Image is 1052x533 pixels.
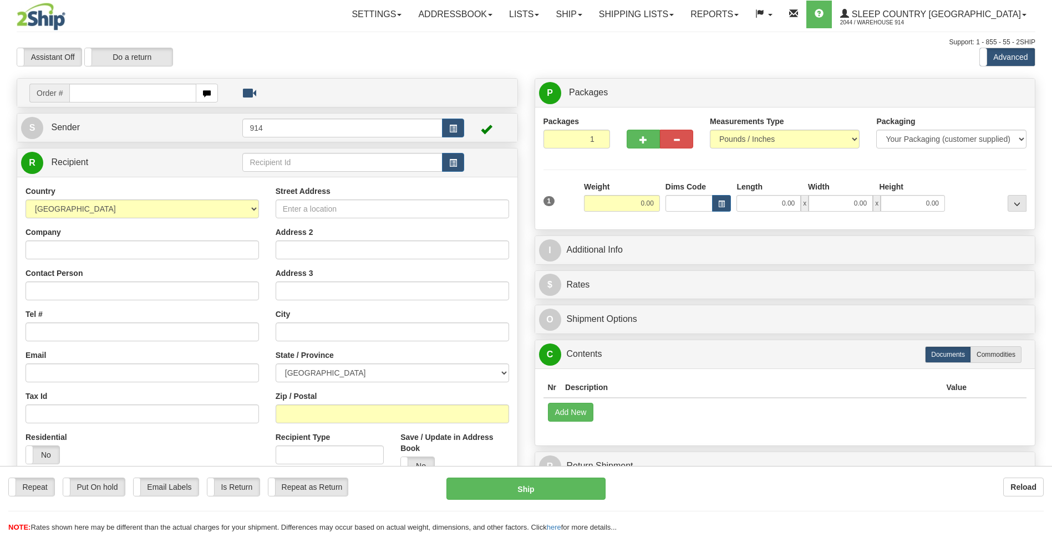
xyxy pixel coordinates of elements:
[276,432,331,443] label: Recipient Type
[29,84,69,102] span: Order #
[873,195,881,212] span: x
[539,344,561,366] span: C
[63,478,125,496] label: Put On hold
[539,239,1031,262] a: IAdditional Info
[17,3,65,30] img: logo2044.jpg
[591,1,682,28] a: Shipping lists
[9,478,54,496] label: Repeat
[879,181,903,192] label: Height
[276,309,290,320] label: City
[543,116,580,127] label: Packages
[849,9,1021,19] span: Sleep Country [GEOGRAPHIC_DATA]
[808,181,830,192] label: Width
[539,455,1031,478] a: RReturn Shipment
[942,377,971,398] th: Value
[207,478,260,496] label: Is Return
[539,239,561,262] span: I
[543,196,555,206] span: 1
[876,116,915,127] label: Packaging
[832,1,1035,28] a: Sleep Country [GEOGRAPHIC_DATA] 2044 / Warehouse 914
[1003,478,1044,496] button: Reload
[539,309,561,331] span: O
[1010,483,1036,491] b: Reload
[276,199,509,218] input: Enter a location
[543,377,561,398] th: Nr
[539,274,561,296] span: $
[242,119,442,137] input: Sender Id
[242,153,442,172] input: Recipient Id
[26,268,83,279] label: Contact Person
[343,1,410,28] a: Settings
[539,82,561,104] span: P
[401,457,434,475] label: No
[51,157,88,167] span: Recipient
[1026,210,1051,323] iframe: chat widget
[584,181,609,192] label: Weight
[17,48,82,66] label: Assistant Off
[85,48,172,66] label: Do a return
[21,151,218,174] a: R Recipient
[26,391,47,402] label: Tax Id
[736,181,763,192] label: Length
[8,523,31,531] span: NOTE:
[547,1,590,28] a: Ship
[980,48,1035,66] label: Advanced
[569,88,608,97] span: Packages
[970,346,1021,363] label: Commodities
[501,1,547,28] a: Lists
[26,350,46,361] label: Email
[665,181,706,192] label: Dims Code
[561,377,942,398] th: Description
[26,309,43,320] label: Tel #
[17,38,1035,47] div: Support: 1 - 855 - 55 - 2SHIP
[276,227,313,238] label: Address 2
[925,346,971,363] label: Documents
[1008,195,1026,212] div: ...
[26,432,67,443] label: Residential
[539,343,1031,366] a: CContents
[134,478,199,496] label: Email Labels
[548,403,594,422] button: Add New
[26,186,55,197] label: Country
[21,116,242,139] a: S Sender
[26,446,59,464] label: No
[400,432,509,454] label: Save / Update in Address Book
[539,81,1031,104] a: P Packages
[276,186,331,197] label: Street Address
[21,152,43,174] span: R
[276,268,313,279] label: Address 3
[276,350,334,361] label: State / Province
[547,523,561,531] a: here
[539,308,1031,331] a: OShipment Options
[410,1,501,28] a: Addressbook
[840,17,923,28] span: 2044 / Warehouse 914
[682,1,747,28] a: Reports
[801,195,809,212] span: x
[539,455,561,478] span: R
[268,478,348,496] label: Repeat as Return
[539,274,1031,296] a: $Rates
[26,227,61,238] label: Company
[21,117,43,139] span: S
[710,116,784,127] label: Measurements Type
[446,478,605,500] button: Ship
[51,122,80,132] span: Sender
[276,391,317,402] label: Zip / Postal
